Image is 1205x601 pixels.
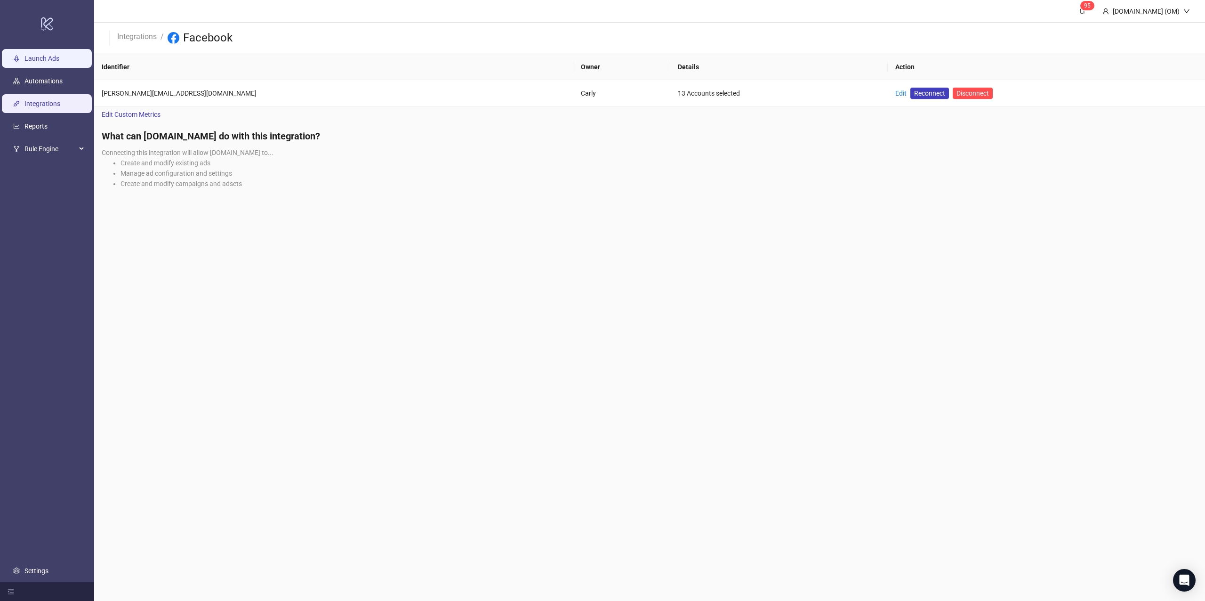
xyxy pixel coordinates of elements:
[956,89,989,97] span: Disconnect
[183,31,233,46] h3: Facebook
[8,588,14,595] span: menu-fold
[24,122,48,130] a: Reports
[102,149,273,156] span: Connecting this integration will allow [DOMAIN_NAME] to...
[573,54,670,80] th: Owner
[161,31,164,46] li: /
[94,107,168,122] a: Edit Custom Metrics
[102,109,161,120] span: Edit Custom Metrics
[24,55,59,62] a: Launch Ads
[120,168,1197,179] li: Manage ad configuration and settings
[24,567,48,575] a: Settings
[1173,569,1196,592] div: Open Intercom Messenger
[1087,2,1091,9] span: 5
[1102,8,1109,15] span: user
[120,158,1197,168] li: Create and modify existing ads
[1080,1,1094,10] sup: 95
[888,54,1205,80] th: Action
[102,88,566,98] div: [PERSON_NAME][EMAIL_ADDRESS][DOMAIN_NAME]
[102,130,1197,143] h4: What can [DOMAIN_NAME] do with this integration?
[1084,2,1087,9] span: 9
[953,88,993,99] button: Disconnect
[24,139,76,158] span: Rule Engine
[24,77,63,85] a: Automations
[678,88,880,98] div: 13 Accounts selected
[24,100,60,107] a: Integrations
[120,179,1197,189] li: Create and modify campaigns and adsets
[1079,8,1085,14] span: bell
[914,88,945,98] span: Reconnect
[115,31,159,41] a: Integrations
[94,54,573,80] th: Identifier
[895,89,907,97] a: Edit
[581,88,663,98] div: Carly
[13,146,20,152] span: fork
[1183,8,1190,15] span: down
[910,88,949,99] a: Reconnect
[670,54,888,80] th: Details
[1109,6,1183,16] div: [DOMAIN_NAME] (OM)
